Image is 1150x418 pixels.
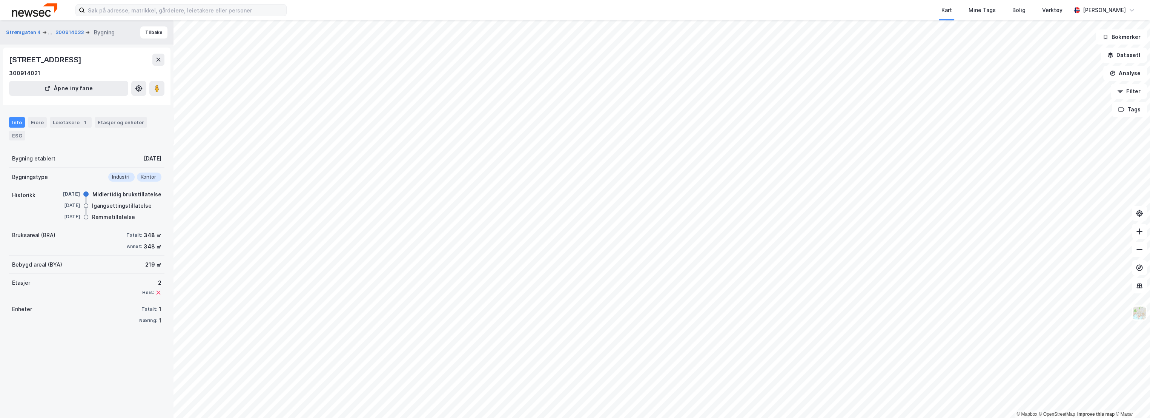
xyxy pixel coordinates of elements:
div: Verktøy [1042,6,1062,15]
div: Etasjer og enheter [98,119,144,126]
iframe: Chat Widget [1112,382,1150,418]
div: [PERSON_NAME] [1083,6,1126,15]
div: Annet: [127,244,142,250]
button: Analyse [1103,66,1147,81]
div: 300914021 [9,69,40,78]
div: 1 [159,316,161,325]
button: Datasett [1101,48,1147,63]
button: Åpne i ny fane [9,81,128,96]
div: [DATE] [50,202,80,209]
a: OpenStreetMap [1039,412,1075,417]
div: [DATE] [50,191,80,197]
div: Totalt: [126,232,142,238]
div: Bolig [1012,6,1026,15]
div: 348 ㎡ [144,231,161,240]
div: [DATE] [50,213,80,220]
div: 2 [142,278,161,287]
div: Midlertidig brukstillatelse [92,190,161,199]
img: newsec-logo.f6e21ccffca1b3a03d2d.png [12,3,57,17]
div: Bygning etablert [12,154,55,163]
button: 300914033 [55,29,85,36]
button: Bokmerker [1096,29,1147,45]
div: Heis: [142,290,154,296]
button: Filter [1111,84,1147,99]
div: Etasjer [12,278,30,287]
div: Leietakere [50,117,92,128]
div: 1 [159,305,161,314]
div: Bebygd areal (BYA) [12,260,62,269]
div: Historikk [12,191,35,200]
div: Rammetillatelse [92,213,135,222]
a: Improve this map [1077,412,1115,417]
div: Eiere [28,117,47,128]
a: Mapbox [1016,412,1037,417]
img: Z [1132,306,1147,320]
div: ESG [9,131,25,140]
input: Søk på adresse, matrikkel, gårdeiere, leietakere eller personer [85,5,286,16]
button: Strømgaten 4 [6,28,42,37]
div: 219 ㎡ [145,260,161,269]
div: Bygningstype [12,173,48,182]
div: 348 ㎡ [144,242,161,251]
div: Enheter [12,305,32,314]
div: Info [9,117,25,128]
div: Bygning [94,28,115,37]
div: [DATE] [144,154,161,163]
div: Bruksareal (BRA) [12,231,55,240]
button: Tilbake [140,26,167,39]
div: 1 [81,119,89,126]
div: Totalt: [141,306,157,312]
div: ... [48,28,52,37]
div: Næring: [139,318,157,324]
div: [STREET_ADDRESS] [9,54,83,66]
button: Tags [1112,102,1147,117]
div: Kontrollprogram for chat [1112,382,1150,418]
div: Mine Tags [969,6,996,15]
div: Igangsettingstillatelse [92,201,152,210]
div: Kart [941,6,952,15]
